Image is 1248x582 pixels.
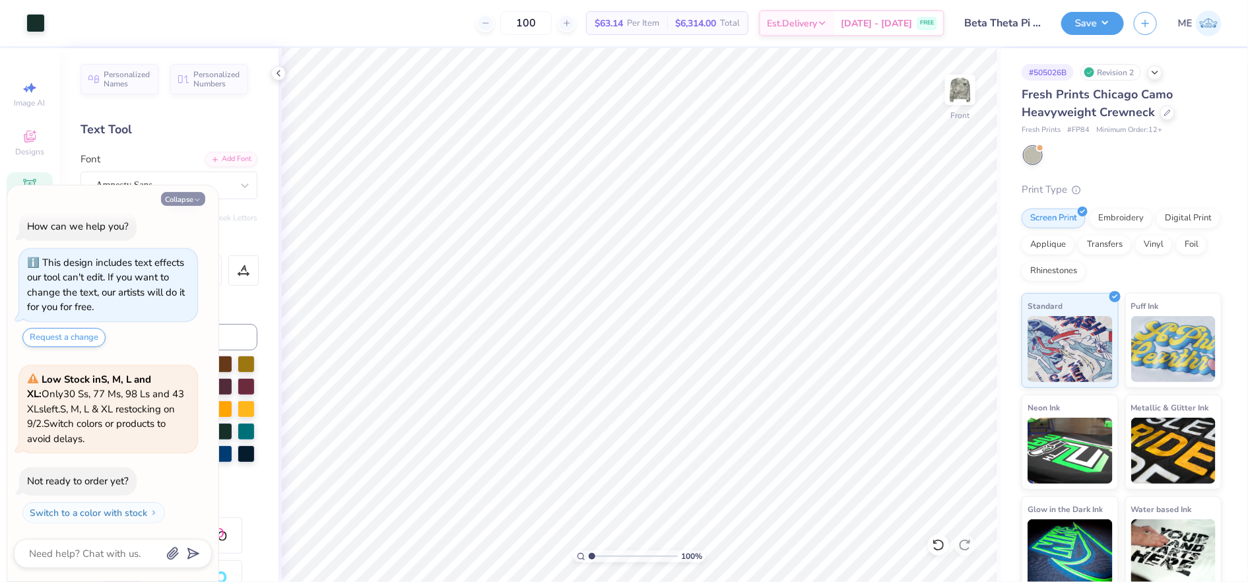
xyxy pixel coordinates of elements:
span: Per Item [627,16,659,30]
a: ME [1178,11,1222,36]
span: 100 % [681,550,702,562]
span: Total [720,16,740,30]
span: Neon Ink [1028,401,1060,414]
span: ME [1178,16,1193,31]
div: Revision 2 [1080,64,1141,81]
span: # FP84 [1067,125,1090,136]
div: Screen Print [1022,209,1086,228]
div: Vinyl [1135,235,1172,255]
div: # 505026B [1022,64,1074,81]
div: Front [951,110,970,121]
img: Standard [1028,316,1113,382]
span: Metallic & Glitter Ink [1131,401,1209,414]
button: Collapse [161,192,205,206]
span: Est. Delivery [767,16,817,30]
input: – – [500,11,552,35]
div: Applique [1022,235,1074,255]
input: Untitled Design [954,10,1051,36]
div: Embroidery [1090,209,1152,228]
img: Front [947,77,973,103]
span: Only 30 Ss, 77 Ms, 98 Ls and 43 XLs left. S, M, L & XL restocking on 9/2. Switch colors or produc... [27,373,184,445]
span: FREE [920,18,934,28]
div: Print Type [1022,182,1222,197]
span: Minimum Order: 12 + [1096,125,1162,136]
div: This design includes text effects our tool can't edit. If you want to change the text, our artist... [27,256,185,314]
span: Fresh Prints [1022,125,1061,136]
span: $6,314.00 [675,16,716,30]
div: Not ready to order yet? [27,474,129,488]
div: How can we help you? [27,220,129,233]
span: Personalized Numbers [193,70,240,88]
span: Standard [1028,299,1063,313]
img: Switch to a color with stock [150,509,158,517]
label: Font [81,152,100,167]
span: $63.14 [595,16,623,30]
span: Designs [15,146,44,157]
div: Digital Print [1156,209,1220,228]
span: Glow in the Dark Ink [1028,502,1103,516]
strong: Low Stock in S, M, L and XL : [27,373,151,401]
button: Request a change [22,328,106,347]
div: Rhinestones [1022,261,1086,281]
span: [DATE] - [DATE] [841,16,912,30]
div: Foil [1176,235,1207,255]
span: Water based Ink [1131,502,1192,516]
span: Puff Ink [1131,299,1159,313]
div: Transfers [1078,235,1131,255]
button: Save [1061,12,1124,35]
div: Text Tool [81,121,257,139]
span: Fresh Prints Chicago Camo Heavyweight Crewneck [1022,86,1173,120]
span: Image AI [15,98,46,108]
img: Maria Espena [1196,11,1222,36]
span: Personalized Names [104,70,150,88]
img: Metallic & Glitter Ink [1131,418,1216,484]
button: Switch to a color with stock [22,502,165,523]
img: Neon Ink [1028,418,1113,484]
img: Puff Ink [1131,316,1216,382]
div: Add Font [205,152,257,167]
